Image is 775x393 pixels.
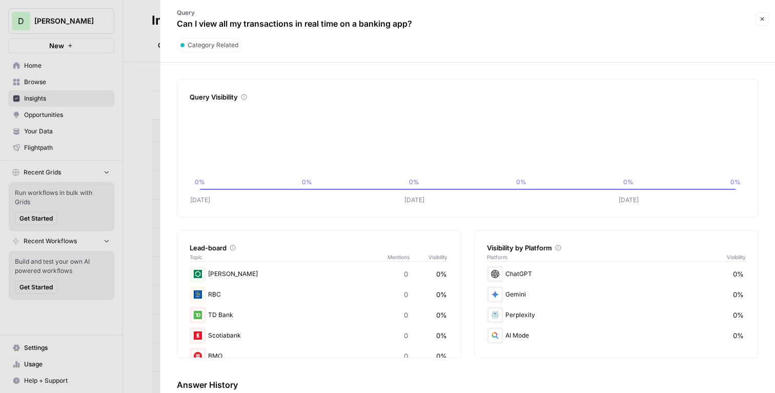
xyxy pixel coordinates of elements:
tspan: 0% [302,178,312,186]
tspan: 0% [409,178,419,186]
div: Scotiabank [190,327,449,344]
span: 0% [733,310,744,320]
span: Visibility [429,253,449,261]
div: Gemini [487,286,746,303]
span: Mentions [387,253,429,261]
span: 0 [404,330,408,341]
span: 0 [404,351,408,361]
span: Topic [190,253,387,261]
div: [PERSON_NAME] [190,266,449,282]
div: Perplexity [487,307,746,323]
span: 0% [436,269,447,279]
div: BMO [190,348,449,364]
h3: Answer History [177,379,759,391]
img: rbfznl7ocbv2tm9cxguxmdjvr5sp [192,309,204,321]
div: Lead-board [190,243,449,253]
div: ChatGPT [487,266,746,282]
span: 0% [733,330,744,341]
div: TD Bank [190,307,449,323]
div: AI Mode [487,327,746,344]
span: 0% [436,351,447,361]
tspan: [DATE] [404,196,424,204]
tspan: 0% [516,178,526,186]
img: 0y7edzq254obdc8boshhjruxs126 [192,329,204,342]
tspan: 0% [623,178,634,186]
img: apjtpc0sjdht7gdvb5vbii9xi32o [192,288,204,301]
tspan: 0% [730,178,741,186]
span: 0% [436,310,447,320]
span: Visibility [727,253,746,261]
div: RBC [190,286,449,303]
span: 0% [733,269,744,279]
span: 0% [733,289,744,300]
span: Platform [487,253,507,261]
div: Query Visibility [190,92,746,102]
span: 0 [404,310,408,320]
tspan: [DATE] [619,196,639,204]
div: Visibility by Platform [487,243,746,253]
img: qosh4q9htd70lklthw2z0i2zz70l [192,350,204,362]
span: 0 [404,269,408,279]
span: 0% [436,330,447,341]
span: 0 [404,289,408,300]
img: kcpmxkneevr2udzs8zxtyxal421a [192,268,204,280]
p: Can I view all my transactions in real time on a banking app? [177,17,412,30]
tspan: 0% [195,178,205,186]
span: Category Related [188,41,238,50]
tspan: [DATE] [190,196,210,204]
p: Query [177,8,412,17]
span: 0% [436,289,447,300]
